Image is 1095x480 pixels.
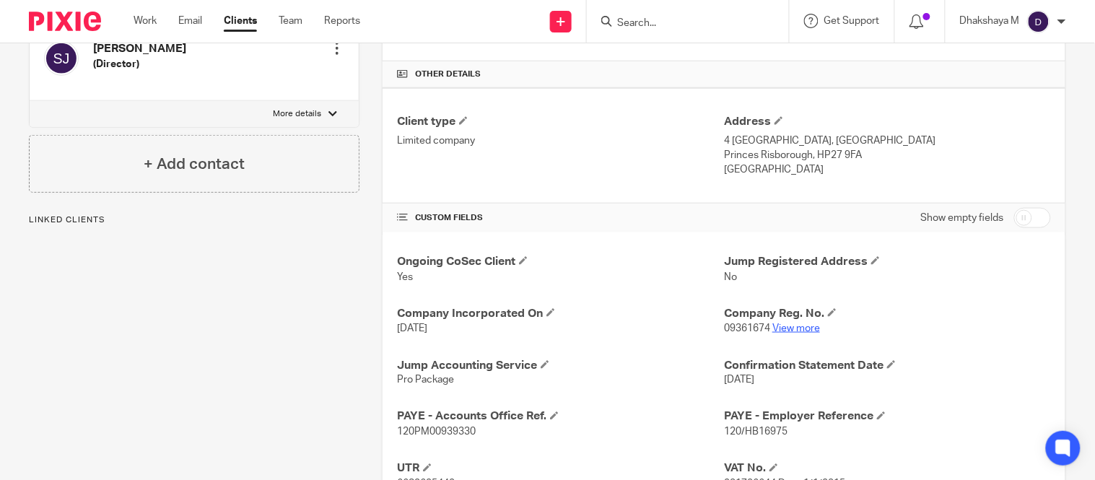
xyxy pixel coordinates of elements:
[921,211,1004,225] label: Show empty fields
[29,214,359,226] p: Linked clients
[44,41,79,76] img: svg%3E
[397,375,454,385] span: Pro Package
[824,16,880,26] span: Get Support
[397,134,724,148] p: Limited company
[415,69,481,80] span: Other details
[724,134,1051,148] p: 4 [GEOGRAPHIC_DATA], [GEOGRAPHIC_DATA]
[397,306,724,321] h4: Company Incorporated On
[724,306,1051,321] h4: Company Reg. No.
[724,409,1051,424] h4: PAYE - Employer Reference
[397,358,724,373] h4: Jump Accounting Service
[29,12,101,31] img: Pixie
[772,323,820,333] a: View more
[93,41,186,56] h4: [PERSON_NAME]
[397,212,724,224] h4: CUSTOM FIELDS
[397,427,476,437] span: 120PM00939330
[724,358,1051,373] h4: Confirmation Statement Date
[397,254,724,269] h4: Ongoing CoSec Client
[724,114,1051,129] h4: Address
[1027,10,1050,33] img: svg%3E
[724,461,1051,476] h4: VAT No.
[397,114,724,129] h4: Client type
[397,409,724,424] h4: PAYE - Accounts Office Ref.
[960,14,1020,28] p: Dhakshaya M
[724,323,770,333] span: 09361674
[178,14,202,28] a: Email
[616,17,746,30] input: Search
[724,427,788,437] span: 120/HB16975
[134,14,157,28] a: Work
[397,272,413,282] span: Yes
[724,148,1051,162] p: Princes Risborough, HP27 9FA
[324,14,360,28] a: Reports
[279,14,302,28] a: Team
[724,375,754,385] span: [DATE]
[224,14,257,28] a: Clients
[724,162,1051,177] p: [GEOGRAPHIC_DATA]
[144,153,245,175] h4: + Add contact
[397,461,724,476] h4: UTR
[724,254,1051,269] h4: Jump Registered Address
[273,108,321,120] p: More details
[397,323,427,333] span: [DATE]
[724,272,737,282] span: No
[93,57,186,71] h5: (Director)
